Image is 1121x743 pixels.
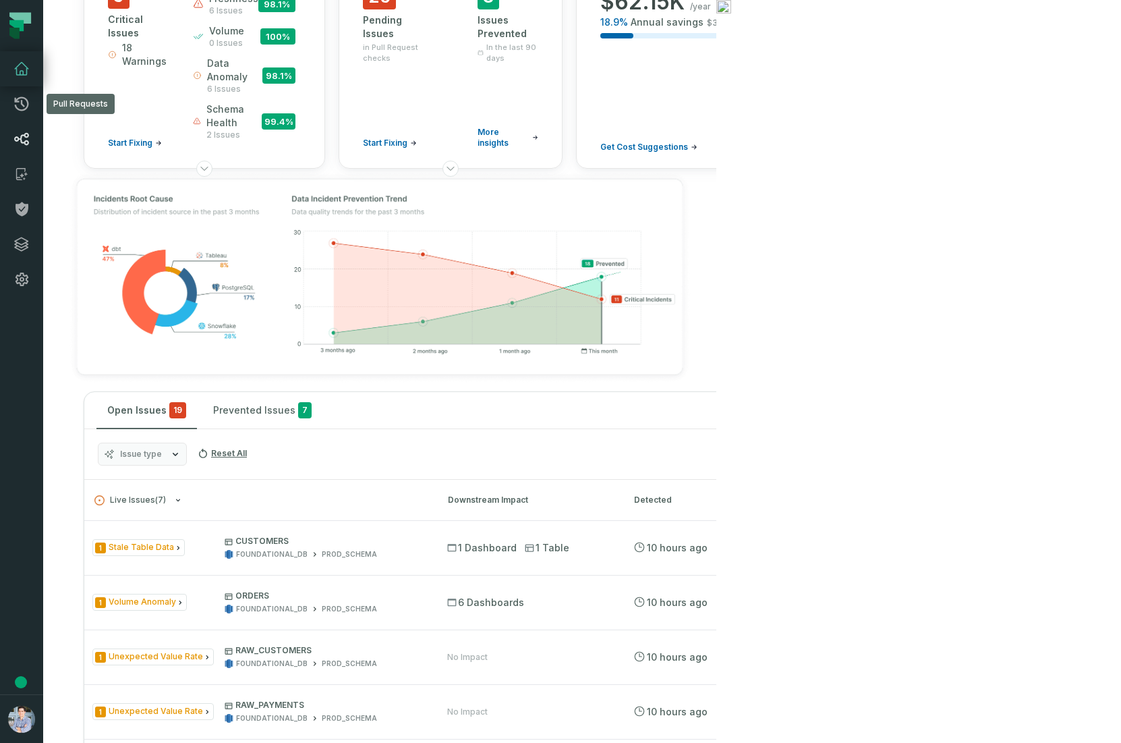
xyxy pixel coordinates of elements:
img: Top graphs 1 [57,159,703,395]
p: RAW_PAYMENTS [225,700,423,711]
span: in Pull Request checks [363,42,424,63]
span: Get Cost Suggestions [600,142,688,153]
span: 98.1 % [262,67,295,84]
div: PROD_SCHEMA [322,549,377,559]
div: FOUNDATIONAL_DB [236,713,308,723]
span: schema health [206,103,262,130]
span: Issue Type [92,703,214,720]
span: Severity [95,652,106,663]
span: 6 issues [209,5,258,16]
div: Downstream Impact [448,494,610,506]
div: Show Muted [328,405,915,416]
span: Issue type [120,449,162,460]
a: Start Fixing [108,138,162,148]
a: More insights [478,127,538,148]
span: Live Issues ( 7 ) [94,495,166,505]
span: 1 Dashboard [447,541,517,555]
button: Reset All [192,443,252,464]
span: 99.4 % [262,113,295,130]
button: Live Issues(7) [94,495,424,505]
span: $ 329.66K /year [707,18,768,28]
span: More insights [478,127,529,148]
div: Pending Issues [363,13,424,40]
span: Severity [95,543,106,553]
a: Start Fixing [363,138,417,148]
div: Pull Requests [47,94,115,114]
relative-time: Sep 11, 2025, 4:49 AM PDT [647,651,708,663]
div: Tooltip anchor [15,676,27,688]
div: Critical Issues [108,13,169,40]
div: PROD_SCHEMA [322,713,377,723]
button: Prevented Issues [202,392,322,429]
span: 6 Dashboards [447,596,524,609]
div: PROD_SCHEMA [322,604,377,614]
img: avatar of Alon Nafta [8,706,35,733]
relative-time: Sep 11, 2025, 4:49 AM PDT [647,542,708,553]
p: ORDERS [225,590,423,601]
div: No Impact [447,707,488,717]
span: 1 Table [525,541,569,555]
div: Detected [634,494,715,506]
span: Start Fixing [108,138,152,148]
div: FOUNDATIONAL_DB [236,549,308,559]
span: Annual savings [631,16,703,29]
span: Issue Type [92,649,214,665]
a: Get Cost Suggestions [600,142,697,153]
span: 2 issues [206,130,262,140]
div: No Impact [447,652,488,663]
span: 18 Warnings [122,41,169,68]
span: critical issues and errors combined [169,402,186,418]
span: volume [209,24,244,38]
span: Severity [95,597,106,608]
span: 6 issues [207,84,262,94]
relative-time: Sep 11, 2025, 4:49 AM PDT [647,706,708,717]
span: 100 % [260,28,295,45]
relative-time: Sep 11, 2025, 4:49 AM PDT [647,597,708,608]
span: 7 [298,402,312,418]
span: Issue Type [92,594,187,611]
span: Issue Type [92,539,185,556]
button: Open Issues [96,392,197,429]
div: Issues Prevented [478,13,538,40]
span: 18.9 % [600,16,628,29]
button: Issue type [98,443,187,466]
span: 0 issues [209,38,244,49]
span: /year [690,1,711,12]
div: FOUNDATIONAL_DB [236,604,308,614]
div: PROD_SCHEMA [322,659,377,669]
div: FOUNDATIONAL_DB [236,659,308,669]
span: In the last 90 days [486,42,538,63]
p: RAW_CUSTOMERS [225,645,423,656]
span: data anomaly [207,57,262,84]
p: CUSTOMERS [225,536,423,547]
span: Severity [95,707,106,717]
span: Start Fixing [363,138,407,148]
